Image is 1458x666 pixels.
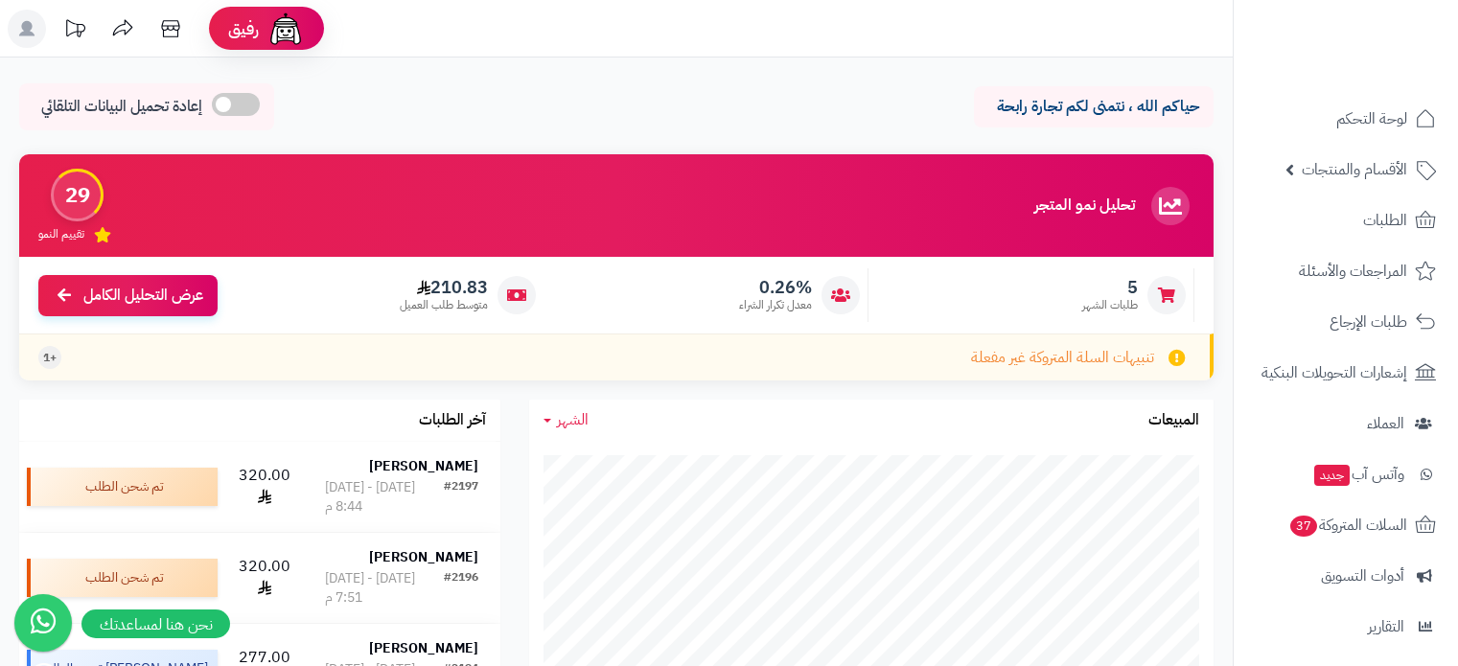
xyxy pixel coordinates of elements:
[1367,410,1404,437] span: العملاء
[1082,277,1138,298] span: 5
[1261,359,1407,386] span: إشعارات التحويلات البنكية
[1314,465,1350,486] span: جديد
[557,408,589,431] span: الشهر
[369,456,478,476] strong: [PERSON_NAME]
[1328,14,1440,55] img: logo-2.png
[1363,207,1407,234] span: الطلبات
[1299,258,1407,285] span: المراجعات والأسئلة
[225,442,303,532] td: 320.00
[1245,248,1446,294] a: المراجعات والأسئلة
[1148,412,1199,429] h3: المبيعات
[1245,96,1446,142] a: لوحة التحكم
[27,559,218,597] div: تم شحن الطلب
[444,478,478,517] div: #2197
[988,96,1199,118] p: حياكم الله ، نتمنى لكم تجارة رابحة
[51,10,99,53] a: تحديثات المنصة
[228,17,259,40] span: رفيق
[1245,350,1446,396] a: إشعارات التحويلات البنكية
[1245,502,1446,548] a: السلات المتروكة37
[1321,563,1404,589] span: أدوات التسويق
[1245,197,1446,243] a: الطلبات
[1082,297,1138,313] span: طلبات الشهر
[1245,451,1446,497] a: وآتس آبجديد
[419,412,486,429] h3: آخر الطلبات
[1330,309,1407,335] span: طلبات الإرجاع
[544,409,589,431] a: الشهر
[1288,512,1407,539] span: السلات المتروكة
[1245,299,1446,345] a: طلبات الإرجاع
[266,10,305,48] img: ai-face.png
[971,347,1154,369] span: تنبيهات السلة المتروكة غير مفعلة
[1312,461,1404,488] span: وآتس آب
[1336,105,1407,132] span: لوحة التحكم
[1245,401,1446,447] a: العملاء
[83,285,203,307] span: عرض التحليل الكامل
[1245,604,1446,650] a: التقارير
[400,297,488,313] span: متوسط طلب العميل
[444,569,478,608] div: #2196
[1289,515,1318,537] span: 37
[1034,197,1135,215] h3: تحليل نمو المتجر
[41,96,202,118] span: إعادة تحميل البيانات التلقائي
[225,533,303,623] td: 320.00
[1368,613,1404,640] span: التقارير
[43,350,57,366] span: +1
[325,478,444,517] div: [DATE] - [DATE] 8:44 م
[739,297,812,313] span: معدل تكرار الشراء
[1302,156,1407,183] span: الأقسام والمنتجات
[325,569,444,608] div: [DATE] - [DATE] 7:51 م
[38,226,84,242] span: تقييم النمو
[1245,553,1446,599] a: أدوات التسويق
[38,275,218,316] a: عرض التحليل الكامل
[27,468,218,506] div: تم شحن الطلب
[400,277,488,298] span: 210.83
[739,277,812,298] span: 0.26%
[369,638,478,658] strong: [PERSON_NAME]
[369,547,478,567] strong: [PERSON_NAME]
